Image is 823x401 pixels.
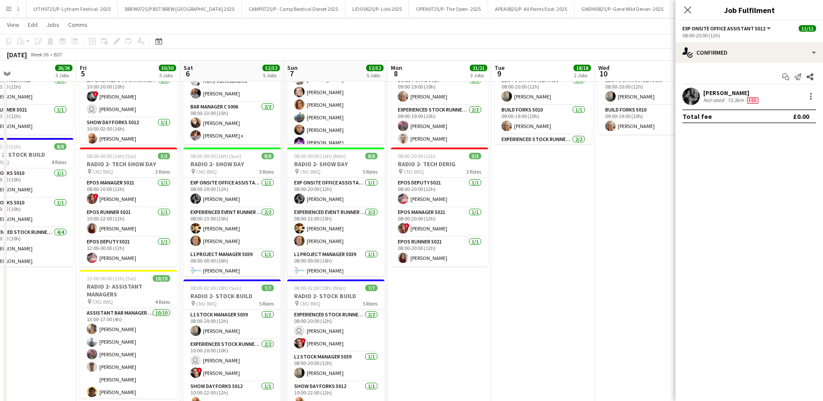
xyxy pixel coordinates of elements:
button: LYTH0725/P- Lytham Festival- 2025 [26,0,118,17]
a: Edit [24,19,41,30]
span: 11/11 [799,25,816,32]
div: £0.00 [793,112,809,121]
button: BREW0725/P BST BREW [GEOGRAPHIC_DATA] 2025 [118,0,242,17]
button: GWNK0825/P- Gone Wild Norfolk- 2025 [671,0,767,17]
span: Edit [28,21,38,29]
div: [PERSON_NAME] [703,89,760,97]
span: Exp Onsite Office Assistant 5012 [682,25,765,32]
div: Crew has different fees then in role [745,97,760,104]
div: 08:00-20:00 (12h) [682,32,816,39]
a: Comms [65,19,91,30]
div: BST [54,51,62,58]
a: View [3,19,23,30]
button: APEA0825/P- All Points East- 2025 [488,0,574,17]
a: Jobs [43,19,63,30]
span: Jobs [46,21,59,29]
div: Confirmed [675,42,823,63]
span: Week 36 [29,51,50,58]
button: OPEN0725/P- The Open- 2025 [409,0,488,17]
div: 73.3km [726,97,745,104]
button: CAMP0725/P - Camp Bestival Dorset 2025 [242,0,345,17]
div: [DATE] [7,50,27,59]
span: View [7,21,19,29]
span: Fee [747,97,758,104]
button: LIDO0625/P- Lido 2025 [345,0,409,17]
h3: Job Fulfilment [675,4,823,16]
button: GWDN0825/P- Gone Wild Devon- 2025 [574,0,671,17]
button: Exp Onsite Office Assistant 5012 [682,25,772,32]
div: Total fee [682,112,712,121]
div: Not rated [703,97,726,104]
span: Comms [68,21,88,29]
